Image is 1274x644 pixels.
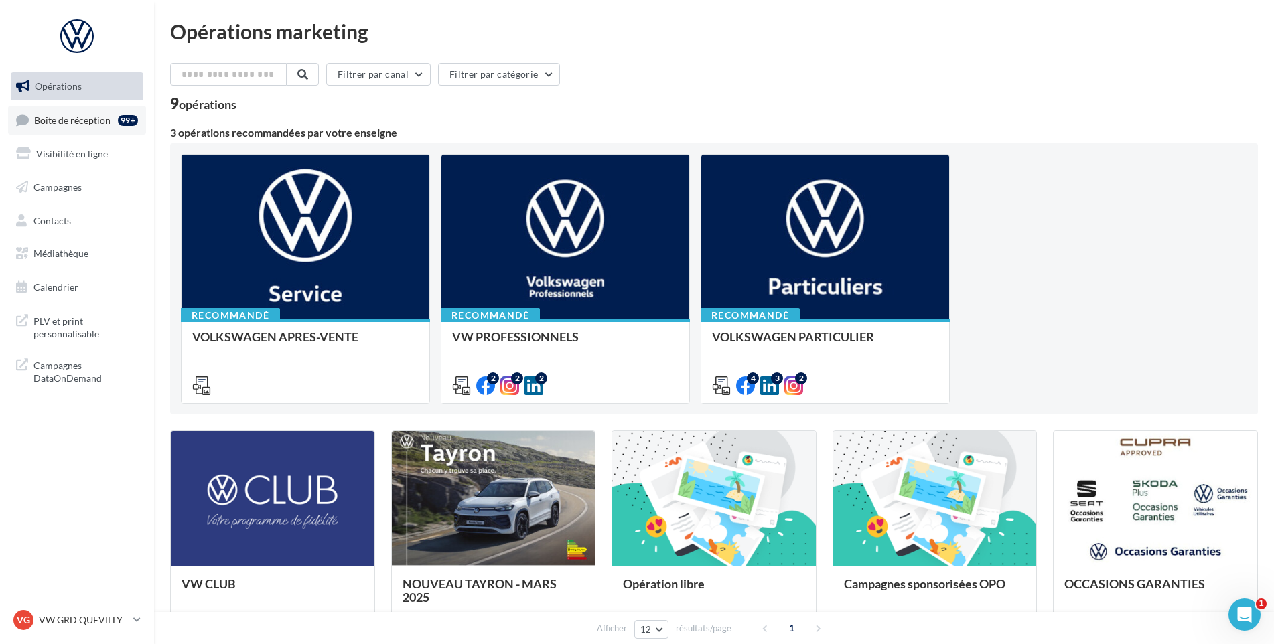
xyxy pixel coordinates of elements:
div: 2 [795,372,807,384]
span: Opérations [35,80,82,92]
span: VW CLUB [182,576,236,591]
a: Campagnes DataOnDemand [8,351,146,390]
a: Médiathèque [8,240,146,268]
a: Opérations [8,72,146,100]
span: Calendrier [33,281,78,293]
div: opérations [179,98,236,110]
span: Médiathèque [33,248,88,259]
a: VG VW GRD QUEVILLY [11,607,143,633]
a: Contacts [8,207,146,235]
a: Campagnes [8,173,146,202]
div: 3 opérations recommandées par votre enseigne [170,127,1258,138]
span: Boîte de réception [34,114,111,125]
span: NOUVEAU TAYRON - MARS 2025 [403,576,557,605]
span: OCCASIONS GARANTIES [1064,576,1205,591]
span: Campagnes DataOnDemand [33,356,138,385]
iframe: Intercom live chat [1228,598,1261,631]
p: VW GRD QUEVILLY [39,613,128,627]
span: 1 [781,617,802,639]
div: Recommandé [701,308,800,323]
div: Recommandé [181,308,280,323]
div: 99+ [118,115,138,126]
button: Filtrer par canal [326,63,431,86]
button: 12 [634,620,668,639]
span: PLV et print personnalisable [33,312,138,341]
a: Boîte de réception99+ [8,106,146,135]
div: 2 [535,372,547,384]
span: Afficher [597,622,627,635]
span: 12 [640,624,652,635]
span: 1 [1256,598,1267,609]
a: PLV et print personnalisable [8,307,146,346]
span: VOLKSWAGEN PARTICULIER [712,329,874,344]
span: Opération libre [623,576,705,591]
div: 2 [487,372,499,384]
div: 9 [170,96,236,111]
span: résultats/page [676,622,731,635]
div: 4 [747,372,759,384]
span: VG [17,613,30,627]
a: Visibilité en ligne [8,140,146,168]
span: Visibilité en ligne [36,148,108,159]
div: 3 [771,372,783,384]
a: Calendrier [8,273,146,301]
span: Campagnes sponsorisées OPO [844,576,1005,591]
div: Opérations marketing [170,21,1258,42]
span: VOLKSWAGEN APRES-VENTE [192,329,358,344]
span: Contacts [33,214,71,226]
span: Campagnes [33,181,82,193]
button: Filtrer par catégorie [438,63,560,86]
div: 2 [511,372,523,384]
span: VW PROFESSIONNELS [452,329,579,344]
div: Recommandé [441,308,540,323]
